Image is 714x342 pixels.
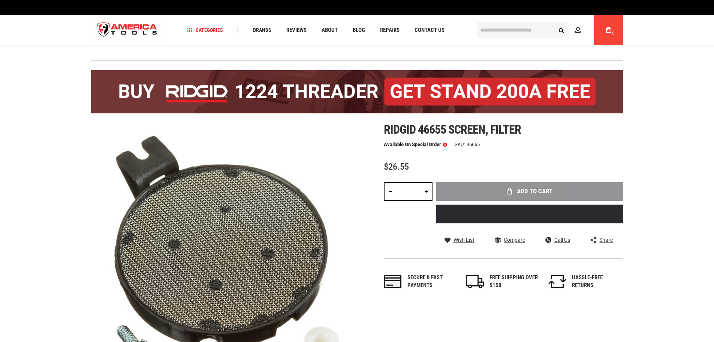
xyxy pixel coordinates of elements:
span: Contact Us [415,27,445,33]
a: Call Us [545,237,570,243]
a: Brands [250,25,275,35]
a: Categories [184,25,226,35]
a: Wish List [445,237,475,243]
span: Wish List [454,237,475,243]
span: Brands [253,27,271,33]
span: Share [599,237,613,243]
div: 46655 [467,142,480,147]
a: Repairs [377,25,403,35]
span: Reviews [286,27,307,33]
span: Ridgid 46655 screen, filter [384,122,521,137]
span: Repairs [380,27,400,33]
span: Call Us [554,237,570,243]
div: Secure & fast payments [407,274,456,290]
span: $26.55 [384,161,409,172]
a: Reviews [283,25,310,35]
img: returns [548,275,566,288]
a: 0 [602,15,616,45]
span: About [322,27,338,33]
div: FREE SHIPPING OVER $150 [489,274,538,290]
a: store logo [91,16,164,44]
span: 0 [612,31,615,35]
div: HASSLE-FREE RETURNS [572,274,621,290]
strong: SKU [455,142,467,147]
button: Search [554,23,569,37]
a: Compare [495,237,525,243]
a: Blog [349,25,368,35]
img: shipping [466,275,484,288]
img: America Tools [91,16,164,44]
img: payments [384,275,402,288]
span: Categories [187,27,223,33]
a: Contact Us [411,25,448,35]
span: Compare [504,237,525,243]
span: Blog [353,27,365,33]
a: About [318,25,341,35]
img: BOGO: Buy the RIDGID® 1224 Threader (26092), get the 92467 200A Stand FREE! [91,70,623,113]
p: Available on Special Order [384,142,447,147]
